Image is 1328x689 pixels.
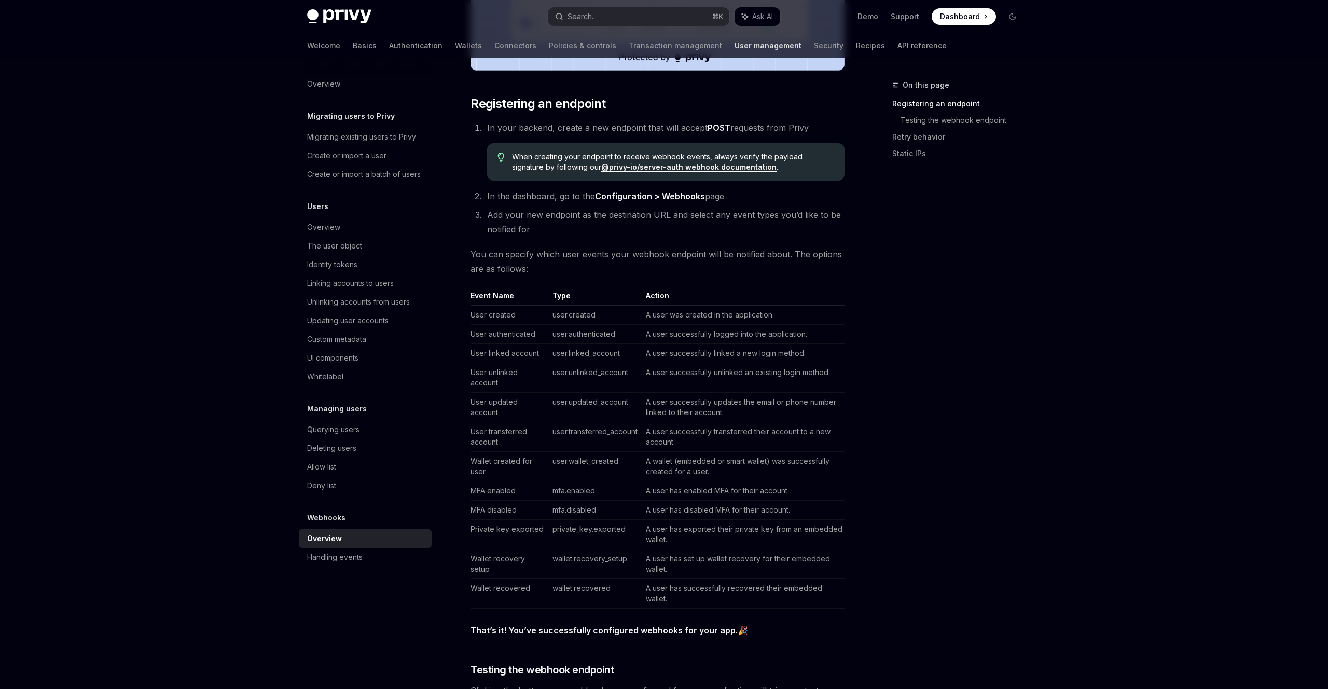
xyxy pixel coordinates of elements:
[307,370,343,383] div: Whitelabel
[299,255,432,274] a: Identity tokens
[299,420,432,439] a: Querying users
[307,240,362,252] div: The user object
[548,344,642,363] td: user.linked_account
[307,168,421,181] div: Create or import a batch of users
[299,349,432,367] a: UI components
[471,344,548,363] td: User linked account
[471,422,548,452] td: User transferred account
[932,8,996,25] a: Dashboard
[487,122,809,133] span: In your backend, create a new endpoint that will accept requests from Privy
[548,579,642,609] td: wallet.recovered
[892,145,1029,162] a: Static IPs
[487,191,724,201] span: In the dashboard, go to the page
[299,128,432,146] a: Migrating existing users to Privy
[307,78,340,90] div: Overview
[548,7,729,26] button: Search...⌘K
[494,33,536,58] a: Connectors
[307,33,340,58] a: Welcome
[892,129,1029,145] a: Retry behavior
[307,131,416,143] div: Migrating existing users to Privy
[307,551,363,563] div: Handling events
[940,11,980,22] span: Dashboard
[712,12,723,21] span: ⌘ K
[307,110,395,122] h5: Migrating users to Privy
[299,311,432,330] a: Updating user accounts
[307,403,367,415] h5: Managing users
[548,481,642,501] td: mfa.enabled
[471,291,548,306] th: Event Name
[548,363,642,393] td: user.unlinked_account
[549,33,616,58] a: Policies & controls
[642,579,845,609] td: A user has successfully recovered their embedded wallet.
[903,79,949,91] span: On this page
[471,306,548,325] td: User created
[891,11,919,22] a: Support
[892,95,1029,112] a: Registering an endpoint
[512,151,834,172] span: When creating your endpoint to receive webhook events, always verify the payload signature by fol...
[642,393,845,422] td: A user successfully updates the email or phone number linked to their account.
[307,442,356,454] div: Deleting users
[548,422,642,452] td: user.transferred_account
[299,439,432,458] a: Deleting users
[1004,8,1021,25] button: Toggle dark mode
[857,11,878,22] a: Demo
[548,520,642,549] td: private_key.exported
[642,501,845,520] td: A user has disabled MFA for their account.
[299,75,432,93] a: Overview
[307,277,394,290] div: Linking accounts to users
[307,532,342,545] div: Overview
[642,325,845,344] td: A user successfully logged into the application.
[642,520,845,549] td: A user has exported their private key from an embedded wallet.
[642,344,845,363] td: A user successfully linked a new login method.
[307,352,358,364] div: UI components
[629,33,722,58] a: Transaction management
[389,33,442,58] a: Authentication
[299,218,432,237] a: Overview
[548,291,642,306] th: Type
[856,33,885,58] a: Recipes
[642,363,845,393] td: A user successfully unlinked an existing login method.
[307,9,371,24] img: dark logo
[307,479,336,492] div: Deny list
[299,548,432,567] a: Handling events
[752,11,773,22] span: Ask AI
[307,296,410,308] div: Unlinking accounts from users
[353,33,377,58] a: Basics
[299,367,432,386] a: Whitelabel
[299,274,432,293] a: Linking accounts to users
[471,579,548,609] td: Wallet recovered
[307,461,336,473] div: Allow list
[471,501,548,520] td: MFA disabled
[471,481,548,501] td: MFA enabled
[299,165,432,184] a: Create or import a batch of users
[307,258,357,271] div: Identity tokens
[299,146,432,165] a: Create or import a user
[487,210,841,235] span: Add your new endpoint as the destination URL and select any event types you’d like to be notified...
[299,237,432,255] a: The user object
[471,520,548,549] td: Private key exported
[471,549,548,579] td: Wallet recovery setup
[642,452,845,481] td: A wallet (embedded or smart wallet) was successfully created for a user.
[471,452,548,481] td: Wallet created for user
[901,112,1029,129] a: Testing the webhook endpoint
[595,191,705,201] strong: Configuration > Webhooks
[471,247,845,276] span: You can specify which user events your webhook endpoint will be notified about. The options are a...
[307,423,359,436] div: Querying users
[568,10,597,23] div: Search...
[642,549,845,579] td: A user has set up wallet recovery for their embedded wallet.
[471,95,605,112] span: Registering an endpoint
[307,512,345,524] h5: Webhooks
[455,33,482,58] a: Wallets
[642,291,845,306] th: Action
[307,221,340,233] div: Overview
[548,306,642,325] td: user.created
[471,663,614,677] span: Testing the webhook endpoint
[642,306,845,325] td: A user was created in the application.
[471,625,738,636] strong: That’s it! You’ve successfully configured webhooks for your app.
[471,325,548,344] td: User authenticated
[471,363,548,393] td: User unlinked account
[471,623,845,638] span: 🎉
[307,333,366,346] div: Custom metadata
[548,393,642,422] td: user.updated_account
[548,549,642,579] td: wallet.recovery_setup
